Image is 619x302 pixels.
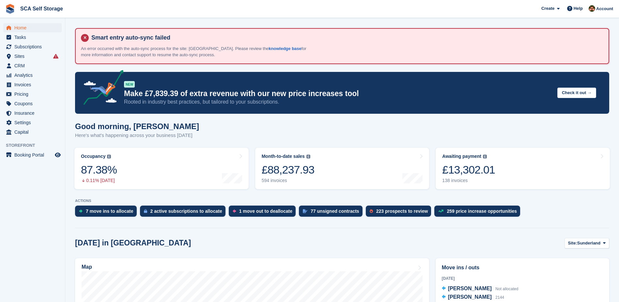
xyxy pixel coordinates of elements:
[14,52,54,61] span: Sites
[577,240,601,246] span: Sunderland
[262,178,315,183] div: 594 invoices
[14,109,54,118] span: Insurance
[448,294,492,300] span: [PERSON_NAME]
[75,206,140,220] a: 7 move ins to allocate
[262,154,305,159] div: Month-to-date sales
[306,155,310,159] img: icon-info-grey-7440780725fd019a000dd9b08b2336e03edf1995a4989e88bcd33f0948082b44.svg
[436,148,610,189] a: Awaiting payment £13,302.01 138 invoices
[366,206,435,220] a: 223 prospects to review
[14,33,54,42] span: Tasks
[75,239,191,247] h2: [DATE] in [GEOGRAPHIC_DATA]
[14,99,54,108] span: Coupons
[541,5,554,12] span: Create
[140,206,229,220] a: 2 active subscriptions to allocate
[3,109,62,118] a: menu
[144,209,147,213] img: active_subscription_to_allocate_icon-d502201f5373d7db506a760aba3b589e785aa758c864c3986d89f69b8ff3...
[150,209,222,214] div: 2 active subscriptions to allocate
[589,5,595,12] img: Sarah Race
[107,155,111,159] img: icon-info-grey-7440780725fd019a000dd9b08b2336e03edf1995a4989e88bcd33f0948082b44.svg
[54,151,62,159] a: Preview store
[86,209,133,214] div: 7 move ins to allocate
[557,88,596,98] button: Check it out →
[442,178,495,183] div: 138 invoices
[299,206,366,220] a: 77 unsigned contracts
[14,90,54,99] span: Pricing
[3,61,62,70] a: menu
[448,286,492,291] span: [PERSON_NAME]
[483,155,487,159] img: icon-info-grey-7440780725fd019a000dd9b08b2336e03edf1995a4989e88bcd33f0948082b44.svg
[438,210,443,212] img: price_increase_opportunities-93ffe204e8149a01c8c9dc8f82e8f89637d9d84a8eef4429ea346261dce0b2c0.svg
[596,6,613,12] span: Account
[3,150,62,159] a: menu
[495,295,504,300] span: 2144
[442,293,504,302] a: [PERSON_NAME] 2144
[6,142,65,149] span: Storefront
[574,5,583,12] span: Help
[75,199,609,203] p: ACTIONS
[3,99,62,108] a: menu
[311,209,359,214] div: 77 unsigned contracts
[3,42,62,51] a: menu
[81,163,117,176] div: 87.38%
[124,81,135,88] div: NEW
[442,163,495,176] div: £13,302.01
[81,178,117,183] div: 0.11% [DATE]
[81,154,105,159] div: Occupancy
[79,209,83,213] img: move_ins_to_allocate_icon-fdf77a2bb77ea45bf5b3d319d69a93e2d87916cf1d5bf7949dd705db3b84f3ca.svg
[442,154,481,159] div: Awaiting payment
[229,206,299,220] a: 1 move out to deallocate
[78,70,124,107] img: price-adjustments-announcement-icon-8257ccfd72463d97f412b2fc003d46551f7dbcb40ab6d574587a9cd5c0d94...
[14,61,54,70] span: CRM
[3,90,62,99] a: menu
[81,45,309,58] p: An error occurred with the auto-sync process for the site: [GEOGRAPHIC_DATA]. Please review the f...
[442,276,603,281] div: [DATE]
[53,54,58,59] i: Smart entry sync failures have occurred
[82,264,92,270] h2: Map
[565,238,609,249] button: Site: Sunderland
[3,52,62,61] a: menu
[14,150,54,159] span: Booking Portal
[14,42,54,51] span: Subscriptions
[18,3,66,14] a: SCA Self Storage
[442,285,518,293] a: [PERSON_NAME] Not allocated
[3,23,62,32] a: menu
[75,122,199,131] h1: Good morning, [PERSON_NAME]
[14,80,54,89] span: Invoices
[14,71,54,80] span: Analytics
[303,209,307,213] img: contract_signature_icon-13c848040528278c33f63329250d36e43548de30e8caae1d1a13099fd9432cc5.svg
[74,148,249,189] a: Occupancy 87.38% 0.11% [DATE]
[495,287,518,291] span: Not allocated
[447,209,517,214] div: 259 price increase opportunities
[14,118,54,127] span: Settings
[239,209,292,214] div: 1 move out to deallocate
[3,80,62,89] a: menu
[3,127,62,137] a: menu
[376,209,428,214] div: 223 prospects to review
[3,71,62,80] a: menu
[5,4,15,14] img: stora-icon-8386f47178a22dfd0bd8f6a31ec36ba5ce8667c1dd55bd0f319d3a0aa187defe.svg
[434,206,523,220] a: 259 price increase opportunities
[370,209,373,213] img: prospect-51fa495bee0391a8d652442698ab0144808aea92771e9ea1ae160a38d050c398.svg
[255,148,429,189] a: Month-to-date sales £88,237.93 594 invoices
[442,264,603,272] h2: Move ins / outs
[89,34,603,42] h4: Smart entry auto-sync failed
[14,127,54,137] span: Capital
[75,132,199,139] p: Here's what's happening across your business [DATE]
[14,23,54,32] span: Home
[124,89,552,98] p: Make £7,839.39 of extra revenue with our new price increases tool
[262,163,315,176] div: £88,237.93
[233,209,236,213] img: move_outs_to_deallocate_icon-f764333ba52eb49d3ac5e1228854f67142a1ed5810a6f6cc68b1a99e826820c5.svg
[269,46,301,51] a: knowledge base
[124,98,552,106] p: Rooted in industry best practices, but tailored to your subscriptions.
[568,240,577,246] span: Site:
[3,118,62,127] a: menu
[3,33,62,42] a: menu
